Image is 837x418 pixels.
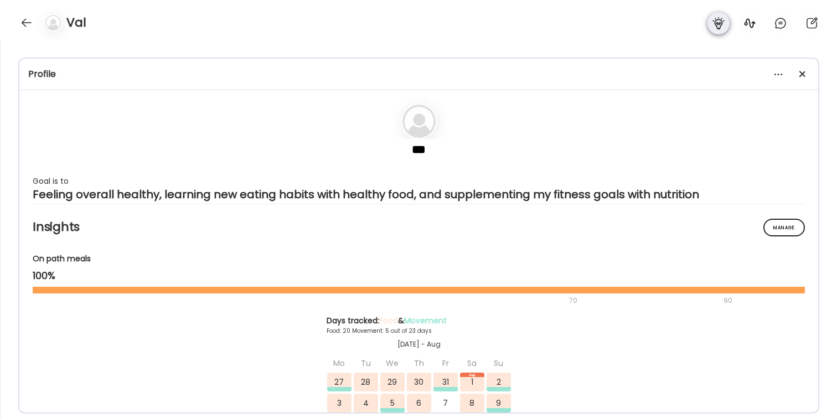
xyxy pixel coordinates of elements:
[33,269,805,282] div: 100%
[460,394,484,412] div: 8
[379,315,398,326] span: Food
[380,394,405,412] div: 5
[28,68,809,81] div: Profile
[327,373,352,391] div: 27
[380,373,405,391] div: 29
[66,14,86,32] h4: Val
[33,253,805,265] div: On path meals
[45,15,61,30] img: bg-avatar-default.svg
[327,354,352,373] div: Mo
[354,373,378,391] div: 28
[763,219,805,236] div: Manage
[402,105,436,138] img: bg-avatar-default.svg
[327,327,512,335] div: Food: 20 Movement: 5 out of 23 days
[487,373,511,391] div: 2
[460,373,484,377] div: Aug
[487,394,511,412] div: 9
[327,339,512,349] div: [DATE] - Aug
[327,315,512,327] div: Days tracked: &
[407,373,431,391] div: 30
[404,315,447,326] span: Movement
[327,394,352,412] div: 3
[407,394,431,412] div: 6
[433,354,458,373] div: Fr
[33,294,720,307] div: 70
[433,373,458,391] div: 31
[354,394,378,412] div: 4
[460,354,484,373] div: Sa
[722,294,733,307] div: 90
[33,219,805,235] h2: Insights
[460,373,484,391] div: 1
[33,188,805,201] div: Feeling overall healthy, learning new eating habits with healthy food, and supplementing my fitne...
[433,394,458,412] div: 7
[487,354,511,373] div: Su
[380,354,405,373] div: We
[33,174,805,188] div: Goal is to
[354,354,378,373] div: Tu
[407,354,431,373] div: Th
